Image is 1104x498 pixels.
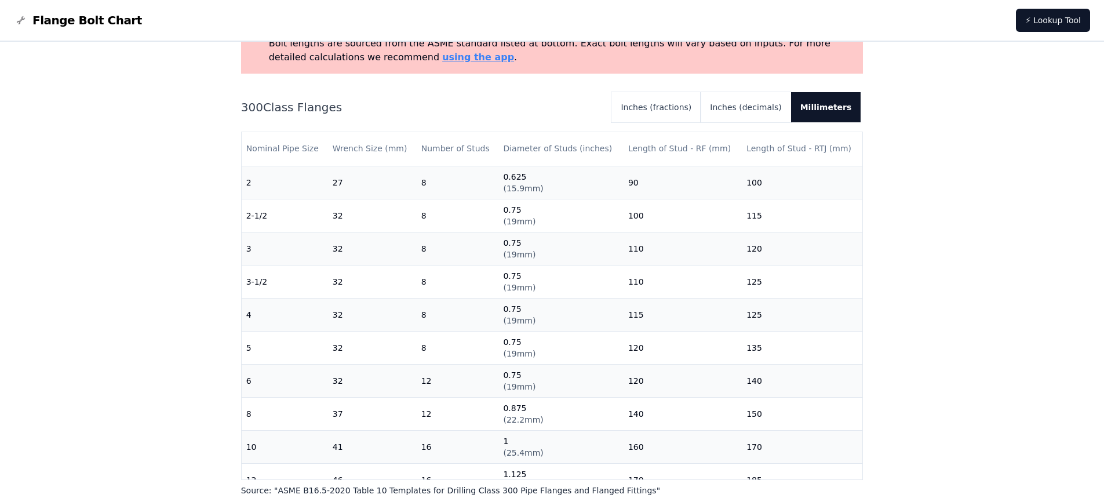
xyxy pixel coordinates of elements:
td: 32 [328,298,417,331]
a: ⚡ Lookup Tool [1016,9,1090,32]
span: Flange Bolt Chart [32,12,142,28]
td: 32 [328,232,417,265]
td: 8 [417,199,499,232]
td: 110 [624,265,742,298]
td: 41 [328,430,417,463]
td: 125 [742,265,862,298]
td: 8 [417,298,499,331]
td: 32 [328,265,417,298]
td: 12 [417,397,499,430]
td: 0.875 [498,397,623,430]
td: 170 [624,463,742,496]
img: Flange Bolt Chart Logo [14,13,28,27]
th: Length of Stud - RTJ (mm) [742,132,862,165]
td: 170 [742,430,862,463]
td: 1 [498,430,623,463]
td: 1.125 [498,463,623,496]
th: Number of Studs [417,132,499,165]
td: 12 [417,364,499,397]
td: 150 [742,397,862,430]
button: Inches (decimals) [701,92,790,122]
td: 2 [242,166,328,199]
td: 185 [742,463,862,496]
td: 8 [417,331,499,364]
td: 135 [742,331,862,364]
td: 46 [328,463,417,496]
td: 5 [242,331,328,364]
a: using the app [442,52,514,63]
span: ( 19mm ) [503,283,535,292]
td: 100 [624,199,742,232]
td: 115 [624,298,742,331]
td: 0.75 [498,232,623,265]
td: 10 [242,430,328,463]
td: 8 [417,265,499,298]
th: Nominal Pipe Size [242,132,328,165]
button: Millimeters [791,92,861,122]
p: Bolt lengths are sourced from the ASME standard listed at bottom. Exact bolt lengths will vary ba... [269,37,859,64]
button: Inches (fractions) [611,92,701,122]
td: 16 [417,463,499,496]
th: Wrench Size (mm) [328,132,417,165]
span: ( 25.4mm ) [503,448,543,457]
td: 4 [242,298,328,331]
td: 120 [624,331,742,364]
h2: 300 Class Flanges [241,99,603,115]
span: ( 19mm ) [503,250,535,259]
td: 2-1/2 [242,199,328,232]
td: 8 [417,232,499,265]
span: ( 19mm ) [503,217,535,226]
td: 32 [328,199,417,232]
a: Flange Bolt Chart LogoFlange Bolt Chart [14,12,142,28]
td: 100 [742,166,862,199]
span: ( 19mm ) [503,316,535,325]
td: 0.75 [498,364,623,397]
td: 37 [328,397,417,430]
td: 3-1/2 [242,265,328,298]
td: 160 [624,430,742,463]
th: Length of Stud - RF (mm) [624,132,742,165]
td: 120 [624,364,742,397]
td: 16 [417,430,499,463]
p: Source: " ASME B16.5-2020 Table 10 Templates for Drilling Class 300 Pipe Flanges and Flanged Fitt... [241,485,863,496]
td: 8 [417,166,499,199]
span: ( 19mm ) [503,349,535,358]
span: ( 19mm ) [503,382,535,391]
td: 0.75 [498,298,623,331]
td: 120 [742,232,862,265]
td: 125 [742,298,862,331]
td: 140 [624,397,742,430]
td: 6 [242,364,328,397]
td: 27 [328,166,417,199]
td: 115 [742,199,862,232]
td: 0.75 [498,265,623,298]
td: 12 [242,463,328,496]
td: 110 [624,232,742,265]
td: 90 [624,166,742,199]
td: 32 [328,331,417,364]
td: 0.625 [498,166,623,199]
td: 32 [328,364,417,397]
span: ( 15.9mm ) [503,184,543,193]
td: 3 [242,232,328,265]
td: 0.75 [498,199,623,232]
td: 0.75 [498,331,623,364]
td: 140 [742,364,862,397]
td: 8 [242,397,328,430]
th: Diameter of Studs (inches) [498,132,623,165]
span: ( 22.2mm ) [503,415,543,424]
